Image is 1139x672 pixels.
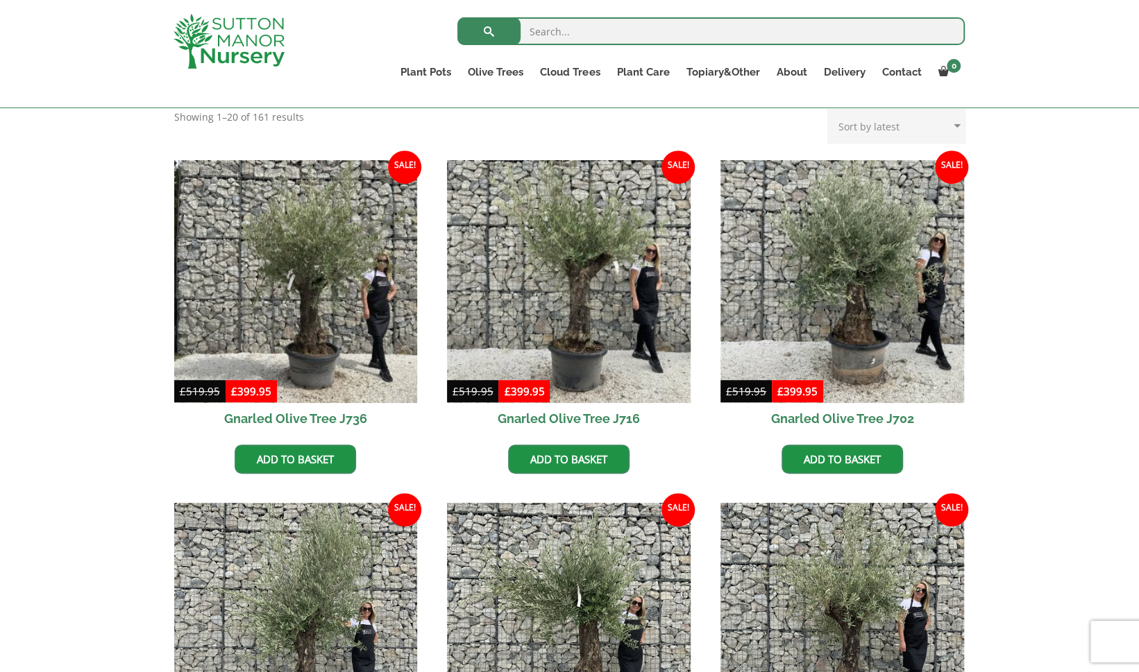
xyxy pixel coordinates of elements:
h2: Gnarled Olive Tree J702 [720,403,964,434]
a: Topiary&Other [677,62,768,82]
a: Plant Pots [392,62,459,82]
span: Sale! [661,150,695,184]
a: Sale! Gnarled Olive Tree J702 [720,160,964,435]
bdi: 519.95 [453,384,493,398]
select: Shop order [827,109,965,144]
bdi: 399.95 [777,384,818,398]
bdi: 519.95 [726,384,766,398]
span: £ [726,384,732,398]
span: £ [504,384,510,398]
span: £ [231,384,237,398]
bdi: 519.95 [180,384,220,398]
a: About [768,62,815,82]
a: Add to basket: “Gnarled Olive Tree J736” [235,445,356,474]
img: logo [174,14,285,69]
a: Delivery [815,62,873,82]
bdi: 399.95 [231,384,271,398]
img: Gnarled Olive Tree J736 [174,160,418,404]
span: Sale! [935,493,968,526]
a: Plant Care [608,62,677,82]
a: 0 [929,62,965,82]
a: Add to basket: “Gnarled Olive Tree J716” [508,445,630,474]
a: Cloud Trees [532,62,608,82]
span: Sale! [935,150,968,184]
img: Gnarled Olive Tree J716 [447,160,691,404]
h2: Gnarled Olive Tree J716 [447,403,691,434]
span: £ [180,384,186,398]
input: Search... [457,17,965,45]
a: Sale! Gnarled Olive Tree J716 [447,160,691,435]
p: Showing 1–20 of 161 results [174,109,304,126]
a: Sale! Gnarled Olive Tree J736 [174,160,418,435]
span: Sale! [388,150,421,184]
span: £ [777,384,784,398]
span: Sale! [388,493,421,526]
span: £ [453,384,459,398]
bdi: 399.95 [504,384,544,398]
h2: Gnarled Olive Tree J736 [174,403,418,434]
a: Add to basket: “Gnarled Olive Tree J702” [782,445,903,474]
img: Gnarled Olive Tree J702 [720,160,964,404]
a: Olive Trees [459,62,532,82]
span: Sale! [661,493,695,526]
a: Contact [873,62,929,82]
span: 0 [947,59,961,73]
